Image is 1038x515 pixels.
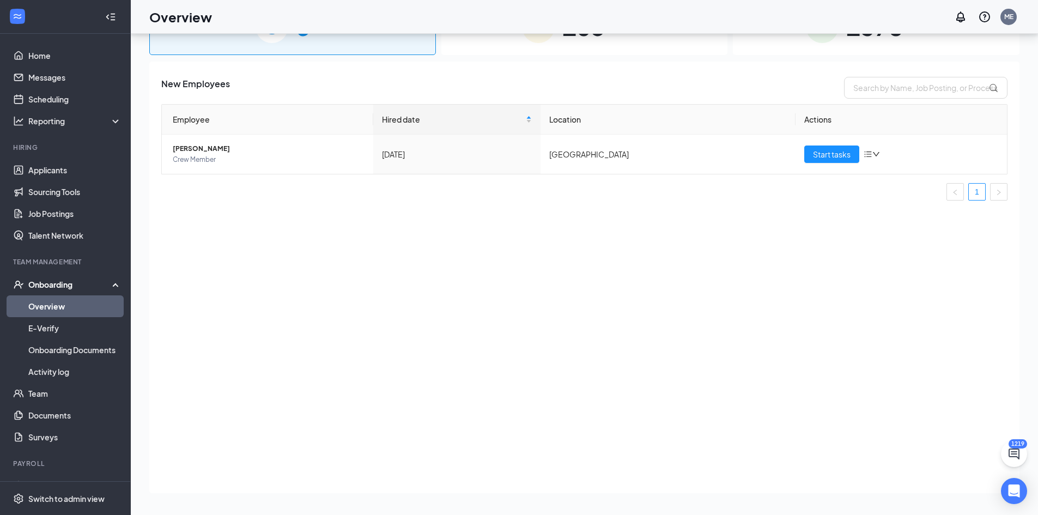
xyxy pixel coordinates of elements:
a: Documents [28,404,122,426]
svg: Settings [13,493,24,504]
div: Team Management [13,257,119,266]
a: Talent Network [28,225,122,246]
li: Next Page [990,183,1007,201]
div: ME [1004,12,1013,21]
a: Job Postings [28,203,122,225]
div: Onboarding [28,279,112,290]
span: Start tasks [813,148,851,160]
button: right [990,183,1007,201]
a: Activity log [28,361,122,383]
li: 1 [968,183,986,201]
div: Payroll [13,459,119,468]
svg: Analysis [13,116,24,126]
a: 1 [969,184,985,200]
svg: WorkstreamLogo [12,11,23,22]
span: down [872,150,880,158]
button: left [946,183,964,201]
svg: UserCheck [13,279,24,290]
span: left [952,189,958,196]
svg: Collapse [105,11,116,22]
td: [GEOGRAPHIC_DATA] [541,135,796,174]
a: E-Verify [28,317,122,339]
span: [PERSON_NAME] [173,143,365,154]
button: Start tasks [804,146,859,163]
a: Overview [28,295,122,317]
span: Crew Member [173,154,365,165]
button: ChatActive [1001,441,1027,467]
a: Messages [28,66,122,88]
div: Open Intercom Messenger [1001,478,1027,504]
div: Switch to admin view [28,493,105,504]
a: Surveys [28,426,122,448]
svg: QuestionInfo [978,10,991,23]
span: right [995,189,1002,196]
input: Search by Name, Job Posting, or Process [844,77,1007,99]
a: PayrollCrown [28,475,122,497]
a: Applicants [28,159,122,181]
a: Sourcing Tools [28,181,122,203]
div: [DATE] [382,148,532,160]
a: Onboarding Documents [28,339,122,361]
h1: Overview [149,8,212,26]
div: Reporting [28,116,122,126]
th: Employee [162,105,373,135]
a: Scheduling [28,88,122,110]
a: Home [28,45,122,66]
svg: Notifications [954,10,967,23]
span: New Employees [161,77,230,99]
th: Actions [796,105,1007,135]
span: bars [864,150,872,159]
li: Previous Page [946,183,964,201]
div: Hiring [13,143,119,152]
span: Hired date [382,113,524,125]
div: 1219 [1009,439,1027,449]
th: Location [541,105,796,135]
svg: ChatActive [1007,447,1021,461]
a: Team [28,383,122,404]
